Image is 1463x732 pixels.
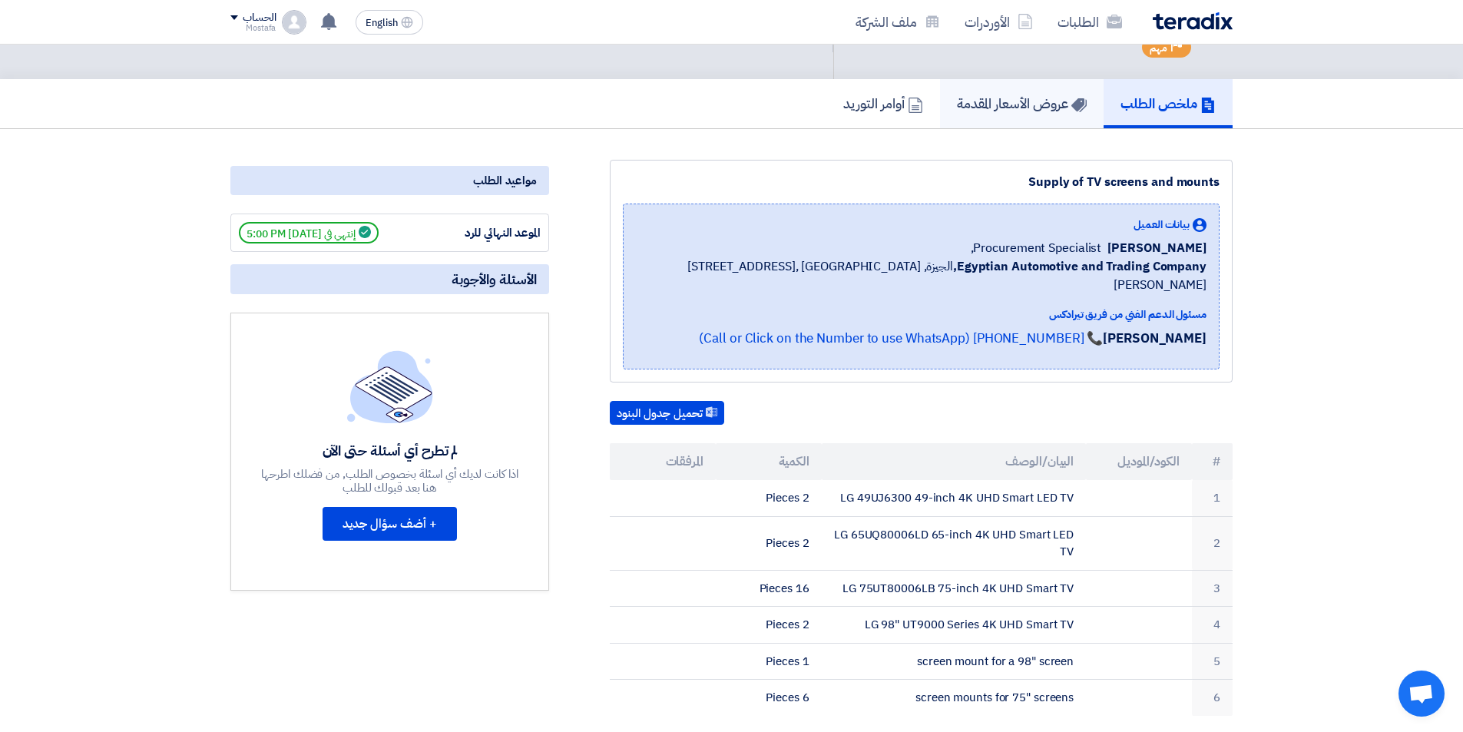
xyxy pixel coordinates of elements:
[822,680,1087,716] td: screen mounts for 75" screens
[623,173,1220,191] div: Supply of TV screens and mounts
[323,507,457,541] button: + أضف سؤال جديد
[822,443,1087,480] th: البيان/الوصف
[243,12,276,25] div: الحساب
[1086,443,1192,480] th: الكود/الموديل
[716,443,822,480] th: الكمية
[1398,671,1445,717] div: Open chat
[1150,41,1167,55] span: مهم
[952,4,1045,40] a: الأوردرات
[356,10,423,35] button: English
[826,79,940,128] a: أوامر التوريد
[843,94,923,112] h5: أوامر التوريد
[636,257,1206,294] span: الجيزة, [GEOGRAPHIC_DATA] ,[STREET_ADDRESS][PERSON_NAME]
[716,607,822,644] td: 2 Pieces
[716,570,822,607] td: 16 Pieces
[716,480,822,516] td: 2 Pieces
[1104,79,1233,128] a: ملخص الطلب
[1192,480,1233,516] td: 1
[971,239,1102,257] span: Procurement Specialist,
[843,4,952,40] a: ملف الشركة
[347,350,433,422] img: empty_state_list.svg
[230,166,549,195] div: مواعيد الطلب
[366,18,398,28] span: English
[1192,443,1233,480] th: #
[822,516,1087,570] td: LG 65UQ80006LD 65-inch 4K UHD Smart LED TV
[1192,607,1233,644] td: 4
[1192,643,1233,680] td: 5
[260,442,521,459] div: لم تطرح أي أسئلة حتى الآن
[1107,239,1206,257] span: [PERSON_NAME]
[716,680,822,716] td: 6 Pieces
[1045,4,1134,40] a: الطلبات
[716,643,822,680] td: 1 Pieces
[260,467,521,495] div: اذا كانت لديك أي اسئلة بخصوص الطلب, من فضلك اطرحها هنا بعد قبولك للطلب
[822,643,1087,680] td: screen mount for a 98" screen
[425,224,541,242] div: الموعد النهائي للرد
[957,94,1087,112] h5: عروض الأسعار المقدمة
[716,516,822,570] td: 2 Pieces
[610,443,716,480] th: المرفقات
[452,270,537,288] span: الأسئلة والأجوبة
[822,480,1087,516] td: LG 49UJ6300 49-inch 4K UHD Smart LED TV
[1192,570,1233,607] td: 3
[282,10,306,35] img: profile_test.png
[699,329,1103,348] a: 📞 [PHONE_NUMBER] (Call or Click on the Number to use WhatsApp)
[239,222,379,243] span: إنتهي في [DATE] 5:00 PM
[610,401,724,426] button: تحميل جدول البنود
[1134,217,1190,233] span: بيانات العميل
[1192,680,1233,716] td: 6
[230,24,276,32] div: Mostafa
[940,79,1104,128] a: عروض الأسعار المقدمة
[1103,329,1206,348] strong: [PERSON_NAME]
[953,257,1206,276] b: Egyptian Automotive and Trading Company,
[822,570,1087,607] td: LG 75UT80006LB 75-inch 4K UHD Smart TV
[1192,516,1233,570] td: 2
[1120,94,1216,112] h5: ملخص الطلب
[822,607,1087,644] td: LG 98" UT9000 Series 4K UHD Smart TV
[636,306,1206,323] div: مسئول الدعم الفني من فريق تيرادكس
[1153,12,1233,30] img: Teradix logo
